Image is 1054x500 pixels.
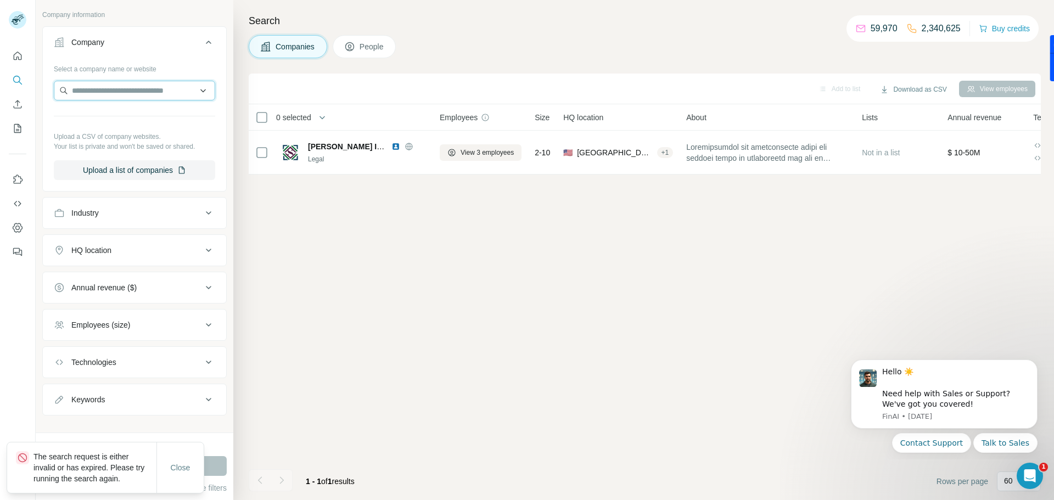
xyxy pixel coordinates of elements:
[54,132,215,142] p: Upload a CSV of company websites.
[9,119,26,138] button: My lists
[306,477,355,486] span: results
[1004,475,1013,486] p: 60
[577,147,652,158] span: [GEOGRAPHIC_DATA], [US_STATE]
[862,148,900,157] span: Not in a list
[71,282,137,293] div: Annual revenue ($)
[71,394,105,405] div: Keywords
[163,458,198,477] button: Close
[43,274,226,301] button: Annual revenue ($)
[922,22,961,35] p: 2,340,625
[54,142,215,151] p: Your list is private and won't be saved or shared.
[9,218,26,238] button: Dashboard
[9,94,26,114] button: Enrich CSV
[71,319,130,330] div: Employees (size)
[54,60,215,74] div: Select a company name or website
[872,81,954,98] button: Download as CSV
[9,170,26,189] button: Use Surfe on LinkedIn
[1039,463,1048,471] span: 1
[43,237,226,263] button: HQ location
[43,386,226,413] button: Keywords
[88,440,180,450] div: 10000 search results remaining
[461,148,514,158] span: View 3 employees
[9,46,26,66] button: Quick start
[657,148,674,158] div: + 1
[43,312,226,338] button: Employees (size)
[306,477,321,486] span: 1 - 1
[834,350,1054,459] iframe: Intercom notifications message
[9,70,26,90] button: Search
[686,142,849,164] span: Loremipsumdol sit ametconsecte adipi eli seddoei tempo in utlaboreetd mag ali en adminimv, quisno...
[71,37,104,48] div: Company
[43,29,226,60] button: Company
[249,13,1041,29] h4: Search
[282,144,299,161] img: Logo of Sumner Immigration Law
[71,245,111,256] div: HQ location
[391,142,400,151] img: LinkedIn logo
[33,451,156,484] p: The search request is either invalid or has expired. Please try running the search again.
[563,147,573,158] span: 🇺🇸
[54,160,215,180] button: Upload a list of companies
[71,207,99,218] div: Industry
[328,477,332,486] span: 1
[71,357,116,368] div: Technologies
[948,148,980,157] span: $ 10-50M
[979,21,1030,36] button: Buy credits
[308,142,436,151] span: [PERSON_NAME] Immigration Law
[440,112,478,123] span: Employees
[43,200,226,226] button: Industry
[43,349,226,375] button: Technologies
[1017,463,1043,489] iframe: Intercom live chat
[9,194,26,214] button: Use Surfe API
[948,112,1001,123] span: Annual revenue
[276,41,316,52] span: Companies
[276,112,311,123] span: 0 selected
[871,22,898,35] p: 59,970
[321,477,328,486] span: of
[563,112,603,123] span: HQ location
[42,10,227,20] p: Company information
[937,476,988,487] span: Rows per page
[862,112,878,123] span: Lists
[535,112,550,123] span: Size
[440,144,522,161] button: View 3 employees
[308,154,427,164] div: Legal
[686,112,707,123] span: About
[9,242,26,262] button: Feedback
[360,41,385,52] span: People
[535,147,550,158] span: 2-10
[171,462,190,473] span: Close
